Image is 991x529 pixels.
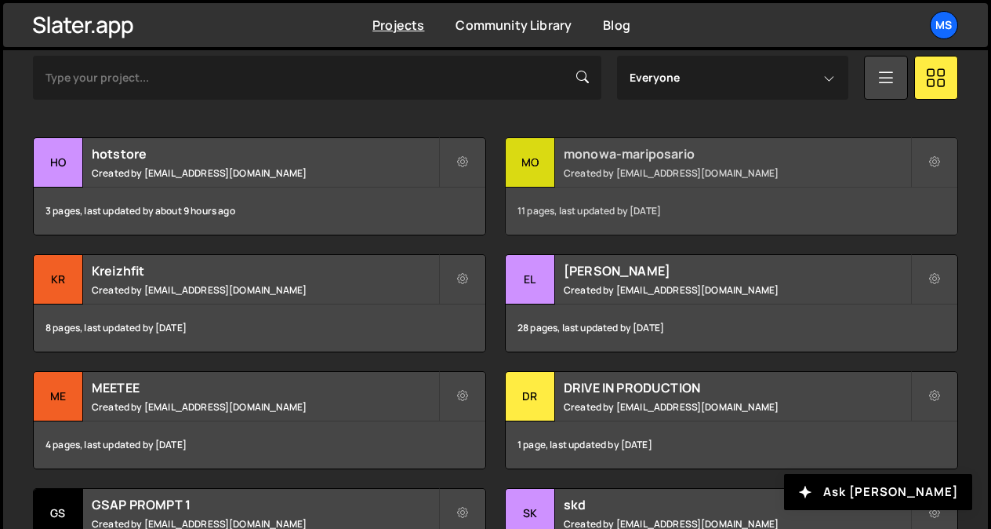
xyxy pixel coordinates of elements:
small: Created by [EMAIL_ADDRESS][DOMAIN_NAME] [92,400,438,414]
div: ME [34,372,83,421]
small: Created by [EMAIL_ADDRESS][DOMAIN_NAME] [564,166,910,180]
a: el [PERSON_NAME] Created by [EMAIL_ADDRESS][DOMAIN_NAME] 28 pages, last updated by [DATE] [505,254,958,352]
h2: DRIVE IN PRODUCTION [564,379,910,396]
div: 3 pages, last updated by about 9 hours ago [34,188,485,235]
div: Kr [34,255,83,305]
small: Created by [EMAIL_ADDRESS][DOMAIN_NAME] [564,400,910,414]
div: mo [506,138,555,188]
small: Created by [EMAIL_ADDRESS][DOMAIN_NAME] [92,166,438,180]
h2: GSAP PROMPT 1 [92,496,438,513]
a: mo monowa-mariposario Created by [EMAIL_ADDRESS][DOMAIN_NAME] 11 pages, last updated by [DATE] [505,137,958,235]
div: DR [506,372,555,421]
a: Projects [372,16,424,34]
input: Type your project... [33,56,601,100]
div: 28 pages, last updated by [DATE] [506,305,957,352]
div: 1 page, last updated by [DATE] [506,421,957,469]
a: Community Library [456,16,572,34]
button: Ask [PERSON_NAME] [784,474,972,510]
a: DR DRIVE IN PRODUCTION Created by [EMAIL_ADDRESS][DOMAIN_NAME] 1 page, last updated by [DATE] [505,371,958,469]
a: ho hotstore Created by [EMAIL_ADDRESS][DOMAIN_NAME] 3 pages, last updated by about 9 hours ago [33,137,486,235]
a: ME MEETEE Created by [EMAIL_ADDRESS][DOMAIN_NAME] 4 pages, last updated by [DATE] [33,371,486,469]
small: Created by [EMAIL_ADDRESS][DOMAIN_NAME] [92,283,438,297]
div: 11 pages, last updated by [DATE] [506,188,957,235]
h2: MEETEE [92,379,438,396]
h2: [PERSON_NAME] [564,262,910,279]
small: Created by [EMAIL_ADDRESS][DOMAIN_NAME] [564,283,910,297]
div: 8 pages, last updated by [DATE] [34,305,485,352]
a: ms [930,11,958,39]
h2: Kreizhfit [92,262,438,279]
div: el [506,255,555,305]
a: Blog [603,16,630,34]
div: 4 pages, last updated by [DATE] [34,421,485,469]
h2: hotstore [92,145,438,162]
h2: monowa-mariposario [564,145,910,162]
h2: skd [564,496,910,513]
a: Kr Kreizhfit Created by [EMAIL_ADDRESS][DOMAIN_NAME] 8 pages, last updated by [DATE] [33,254,486,352]
div: ho [34,138,83,188]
